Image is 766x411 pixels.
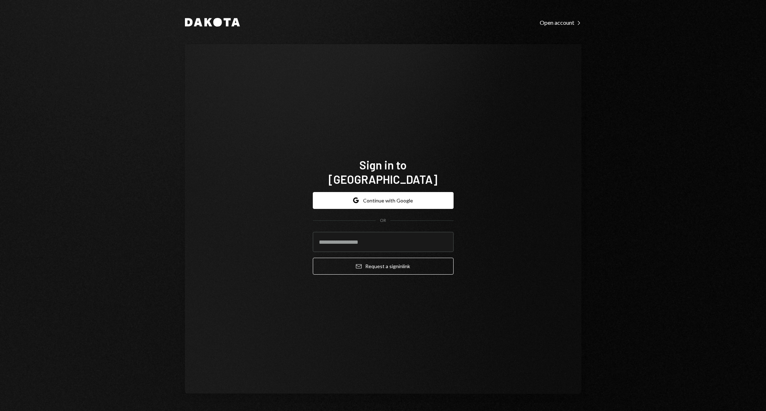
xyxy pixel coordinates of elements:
button: Request a signinlink [313,258,454,275]
div: Open account [540,19,581,26]
a: Open account [540,18,581,26]
div: OR [380,218,386,224]
button: Continue with Google [313,192,454,209]
h1: Sign in to [GEOGRAPHIC_DATA] [313,158,454,186]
